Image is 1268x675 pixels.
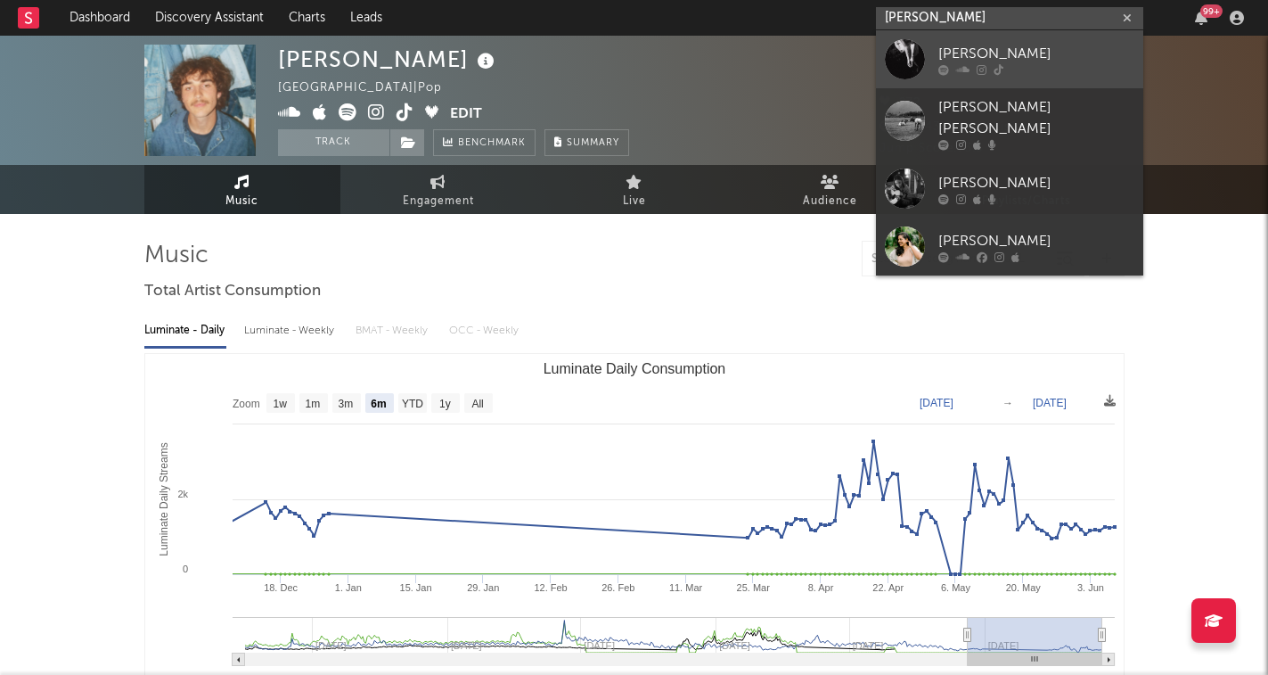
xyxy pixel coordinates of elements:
text: Luminate Daily Consumption [543,361,725,376]
span: Audience [803,191,857,212]
span: Live [623,191,646,212]
div: [GEOGRAPHIC_DATA] | Pop [278,78,462,99]
text: Zoom [233,398,260,410]
a: [PERSON_NAME] [876,30,1143,88]
text: 8. Apr [807,582,833,593]
text: 6m [371,398,386,410]
text: 11. Mar [668,582,702,593]
a: Benchmark [433,129,536,156]
text: 3m [338,398,353,410]
button: Edit [450,103,482,126]
a: [PERSON_NAME] [876,160,1143,218]
text: 26. Feb [601,582,634,593]
input: Search for artists [876,7,1143,29]
text: 6. May [940,582,970,593]
a: Engagement [340,165,536,214]
text: [DATE] [1033,397,1067,409]
input: Search by song name or URL [863,252,1051,267]
span: Summary [567,138,619,148]
text: 1m [305,398,320,410]
text: 1y [439,398,451,410]
span: Music [225,191,258,212]
text: 12. Feb [534,582,567,593]
div: Luminate - Weekly [244,316,338,346]
div: [PERSON_NAME] [938,43,1134,64]
text: 2k [177,489,188,499]
text: → [1002,397,1013,409]
text: 0 [182,564,187,574]
a: [PERSON_NAME] [876,218,1143,276]
button: Summary [544,129,629,156]
text: All [471,398,483,410]
div: [PERSON_NAME] [PERSON_NAME] [938,97,1134,140]
div: [PERSON_NAME] [938,230,1134,251]
a: [PERSON_NAME] [PERSON_NAME] [876,88,1143,160]
text: 20. May [1005,582,1041,593]
a: Music [144,165,340,214]
button: 99+ [1195,11,1207,25]
text: 15. Jan [399,582,431,593]
div: [PERSON_NAME] [938,172,1134,193]
text: YTD [401,398,422,410]
span: Engagement [403,191,474,212]
text: Luminate Daily Streams [157,442,169,556]
text: [DATE] [920,397,953,409]
text: 1. Jan [334,582,361,593]
div: 99 + [1200,4,1223,18]
button: Track [278,129,389,156]
text: 18. Dec [264,582,298,593]
div: Luminate - Daily [144,316,226,346]
a: Audience [732,165,929,214]
a: Live [536,165,732,214]
text: 25. Mar [736,582,770,593]
text: 22. Apr [872,582,904,593]
div: [PERSON_NAME] [278,45,499,74]
text: 29. Jan [467,582,499,593]
text: 3. Jun [1076,582,1103,593]
span: Benchmark [458,133,526,154]
span: Total Artist Consumption [144,281,321,302]
text: 1w [273,398,287,410]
